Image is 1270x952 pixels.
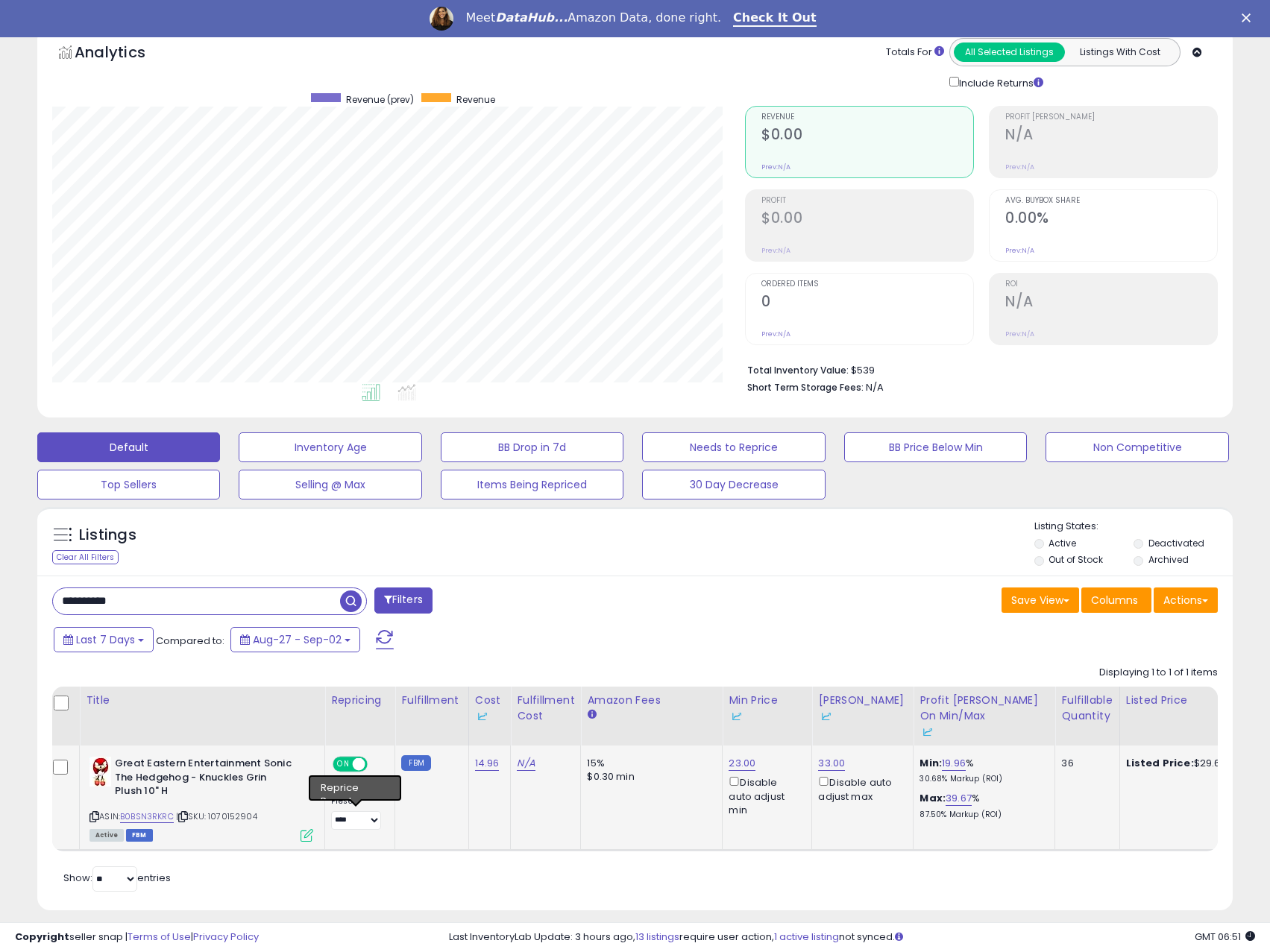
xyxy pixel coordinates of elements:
[346,93,414,106] span: Revenue (prev)
[866,380,884,394] span: N/A
[441,470,623,499] button: Items Being Repriced
[920,725,934,740] img: InventoryLab Logo
[938,74,1061,91] div: Include Returns
[239,470,421,499] button: Selling @ Max
[1005,330,1034,338] small: Prev: N/A
[495,10,568,25] i: DataHub...
[1091,593,1138,608] span: Columns
[920,693,1049,740] div: Profit [PERSON_NAME] on Min/Max
[818,774,902,803] div: Disable auto adjust max
[475,756,500,771] a: 14.96
[79,525,136,546] h5: Listings
[1126,693,1255,708] div: Listed Price
[761,293,973,313] h2: 0
[1005,113,1217,122] span: Profit [PERSON_NAME]
[52,550,119,564] div: Clear All Filters
[37,470,220,499] button: Top Sellers
[1148,553,1189,566] label: Archived
[193,930,259,944] a: Privacy Policy
[635,930,679,944] a: 13 listings
[761,280,973,289] span: Ordered Items
[818,693,907,724] div: [PERSON_NAME]
[156,634,224,648] span: Compared to:
[239,432,421,462] button: Inventory Age
[176,810,257,822] span: | SKU: 1070152904
[1126,757,1250,770] div: $29.63
[729,756,755,771] a: 23.00
[374,587,433,614] button: Filters
[844,432,1027,462] button: BB Price Below Min
[1005,246,1034,255] small: Prev: N/A
[1049,537,1076,549] label: Active
[920,724,1049,740] div: Some or all of the values in this column are provided from Inventory Lab.
[465,10,721,25] div: Meet Amazon Data, done right.
[475,708,505,724] div: Some or all of the values in this column are provided from Inventory Lab.
[920,757,1043,784] div: %
[920,774,1043,784] p: 30.68% Markup (ROI)
[818,708,907,724] div: Some or all of the values in this column are provided from Inventory Lab.
[54,627,154,652] button: Last 7 Days
[15,930,69,944] strong: Copyright
[1005,163,1034,171] small: Prev: N/A
[76,632,135,647] span: Last 7 Days
[1046,432,1228,462] button: Non Competitive
[1049,553,1103,566] label: Out of Stock
[587,693,716,708] div: Amazon Fees
[774,930,839,944] a: 1 active listing
[818,756,845,771] a: 33.00
[1002,587,1079,613] button: Save View
[587,757,711,770] div: 15%
[126,829,153,842] span: FBM
[1061,693,1113,724] div: Fulfillable Quantity
[761,197,973,205] span: Profit
[747,360,1207,378] li: $539
[37,432,220,462] button: Default
[761,209,973,230] h2: $0.00
[761,330,790,338] small: Prev: N/A
[1005,126,1217,146] h2: N/A
[475,709,490,724] img: InventoryLab Logo
[230,627,360,652] button: Aug-27 - Sep-02
[120,810,174,823] a: B0BSN3RKRC
[729,693,805,724] div: Min Price
[86,693,318,708] div: Title
[89,757,313,839] div: ASIN:
[761,113,973,122] span: Revenue
[1081,587,1151,613] button: Columns
[642,432,825,462] button: Needs to Reprice
[761,246,790,255] small: Prev: N/A
[920,792,1043,819] div: %
[729,708,805,724] div: Some or all of the values in this column are provided from Inventory Lab.
[1005,293,1217,313] h2: N/A
[449,930,1255,945] div: Last InventoryLab Update: 3 hours ago, require user action, not synced.
[914,687,1055,745] th: The percentage added to the cost of goods (COGS) that forms the calculator for Min & Max prices.
[761,163,790,171] small: Prev: N/A
[1154,587,1218,613] button: Actions
[401,755,430,771] small: FBM
[1005,209,1217,230] h2: 0.00%
[729,709,744,724] img: InventoryLab Logo
[747,364,849,376] b: Total Inventory Value:
[75,42,175,66] h5: Analytics
[456,93,495,106] span: Revenue
[886,45,944,60] div: Totals For
[1195,930,1255,944] span: 2025-09-10 06:51 GMT
[946,791,972,806] a: 39.67
[475,693,505,724] div: Cost
[1005,197,1217,205] span: Avg. Buybox Share
[430,7,453,31] img: Profile image for Georgie
[517,693,574,724] div: Fulfillment Cost
[733,10,817,27] a: Check It Out
[587,770,711,784] div: $0.30 min
[365,758,389,771] span: OFF
[63,871,171,885] span: Show: entries
[401,693,462,708] div: Fulfillment
[954,42,1065,62] button: All Selected Listings
[331,796,383,830] div: Preset:
[128,930,191,944] a: Terms of Use
[729,774,800,817] div: Disable auto adjust min
[920,810,1043,820] p: 87.50% Markup (ROI)
[1061,757,1107,770] div: 36
[1148,537,1204,549] label: Deactivated
[115,757,296,802] b: Great Eastern Entertainment Sonic The Hedgehog - Knuckles Grin Plush 10" H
